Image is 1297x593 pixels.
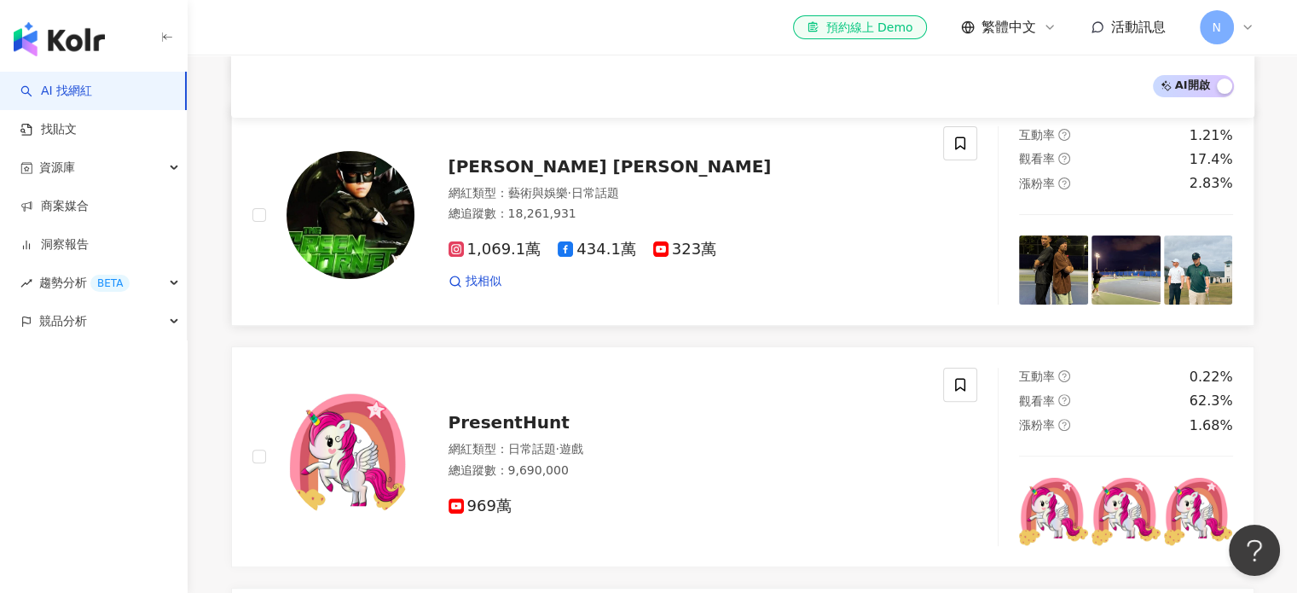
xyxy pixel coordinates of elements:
[807,19,912,36] div: 預約線上 Demo
[90,275,130,292] div: BETA
[1019,394,1055,408] span: 觀看率
[231,346,1254,567] a: KOL AvatarPresentHunt網紅類型：日常話題·遊戲總追蹤數：9,690,000969萬互動率question-circle0.22%觀看率question-circle62.3%...
[793,15,926,39] a: 預約線上 Demo
[1190,174,1233,193] div: 2.83%
[449,241,541,259] span: 1,069.1萬
[20,83,92,100] a: searchAI 找網紅
[1058,370,1070,382] span: question-circle
[508,186,568,200] span: 藝術與娛樂
[1190,392,1233,410] div: 62.3%
[1190,126,1233,145] div: 1.21%
[449,462,924,480] div: 總追蹤數 ： 9,690,000
[20,236,89,253] a: 洞察報告
[20,198,89,215] a: 商案媒合
[1091,477,1161,546] img: post-image
[449,156,772,177] span: [PERSON_NAME] [PERSON_NAME]
[20,121,77,138] a: 找貼文
[14,22,105,56] img: logo
[1019,477,1088,546] img: post-image
[1058,394,1070,406] span: question-circle
[449,441,924,458] div: 網紅類型 ：
[1058,419,1070,431] span: question-circle
[1212,18,1220,37] span: N
[1019,235,1088,305] img: post-image
[1190,416,1233,435] div: 1.68%
[39,264,130,302] span: 趨勢分析
[39,148,75,187] span: 資源庫
[1229,525,1280,576] iframe: Help Scout Beacon - Open
[1091,235,1161,305] img: post-image
[568,186,571,200] span: ·
[1164,477,1233,546] img: post-image
[558,241,636,259] span: 434.1萬
[981,18,1036,37] span: 繁體中文
[1058,129,1070,141] span: question-circle
[1164,235,1233,305] img: post-image
[449,497,512,515] span: 969萬
[571,186,619,200] span: 日常話題
[1058,153,1070,165] span: question-circle
[449,412,570,433] span: PresentHunt
[449,206,924,223] div: 總追蹤數 ： 18,261,931
[1019,128,1055,142] span: 互動率
[231,105,1254,326] a: KOL Avatar[PERSON_NAME] [PERSON_NAME]網紅類型：藝術與娛樂·日常話題總追蹤數：18,261,9311,069.1萬434.1萬323萬找相似互動率questi...
[1019,369,1055,383] span: 互動率
[20,277,32,289] span: rise
[287,151,414,279] img: KOL Avatar
[1058,177,1070,189] span: question-circle
[449,273,501,290] a: 找相似
[556,442,559,456] span: ·
[508,442,556,456] span: 日常話題
[287,392,414,520] img: KOL Avatar
[449,185,924,202] div: 網紅類型 ：
[1111,19,1166,35] span: 活動訊息
[466,273,501,290] span: 找相似
[1019,418,1055,432] span: 漲粉率
[653,241,716,259] span: 323萬
[1019,177,1055,190] span: 漲粉率
[1190,150,1233,169] div: 17.4%
[1190,368,1233,387] div: 0.22%
[1019,152,1055,166] span: 觀看率
[39,302,87,340] span: 競品分析
[559,442,583,456] span: 遊戲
